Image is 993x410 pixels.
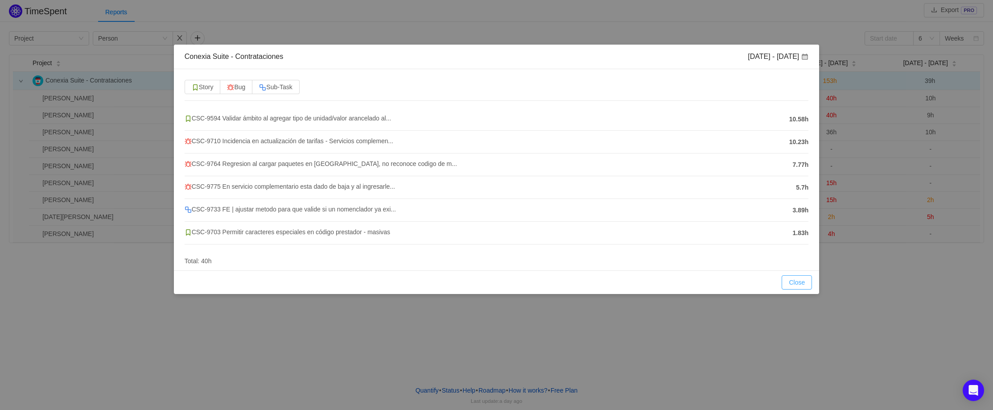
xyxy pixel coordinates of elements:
img: 12373 [185,138,192,145]
img: 12385 [185,229,192,236]
div: Open Intercom Messenger [963,380,984,401]
span: 3.89h [792,206,808,215]
span: Bug [227,83,245,91]
span: CSC-9764 Regresion al cargar paquetes en [GEOGRAPHIC_DATA], no reconoce codigo de m... [185,160,457,167]
span: Story [192,83,214,91]
span: CSC-9703 Permitir caracteres especiales en código prestador - masivas [185,228,390,236]
img: 12373 [185,161,192,168]
img: 12386 [259,84,266,91]
img: 12385 [192,84,199,91]
div: Conexia Suite - Contrataciones [185,52,283,62]
span: CSC-9710 Incidencia en actualización de tarifas - Servicios complemen... [185,137,393,145]
span: CSC-9594 Validar ámbito al agregar tipo de unidad/valor arancelado al... [185,115,391,122]
span: 1.83h [792,228,808,238]
img: 12385 [185,115,192,122]
img: 12386 [185,206,192,213]
span: Sub-Task [259,83,292,91]
img: 12373 [227,84,234,91]
img: 12373 [185,183,192,191]
span: CSC-9733 FE | ajustar metodo para que valide si un nomenclador ya exi... [185,206,396,213]
span: 5.7h [796,183,808,192]
span: 7.77h [792,160,808,170]
div: [DATE] - [DATE] [748,52,808,62]
span: Total: 40h [185,257,212,265]
span: 10.23h [789,137,809,147]
span: CSC-9775 En servicio complementario esta dado de baja y al ingresarle... [185,183,395,190]
button: Close [782,275,812,290]
span: 10.58h [789,115,809,124]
